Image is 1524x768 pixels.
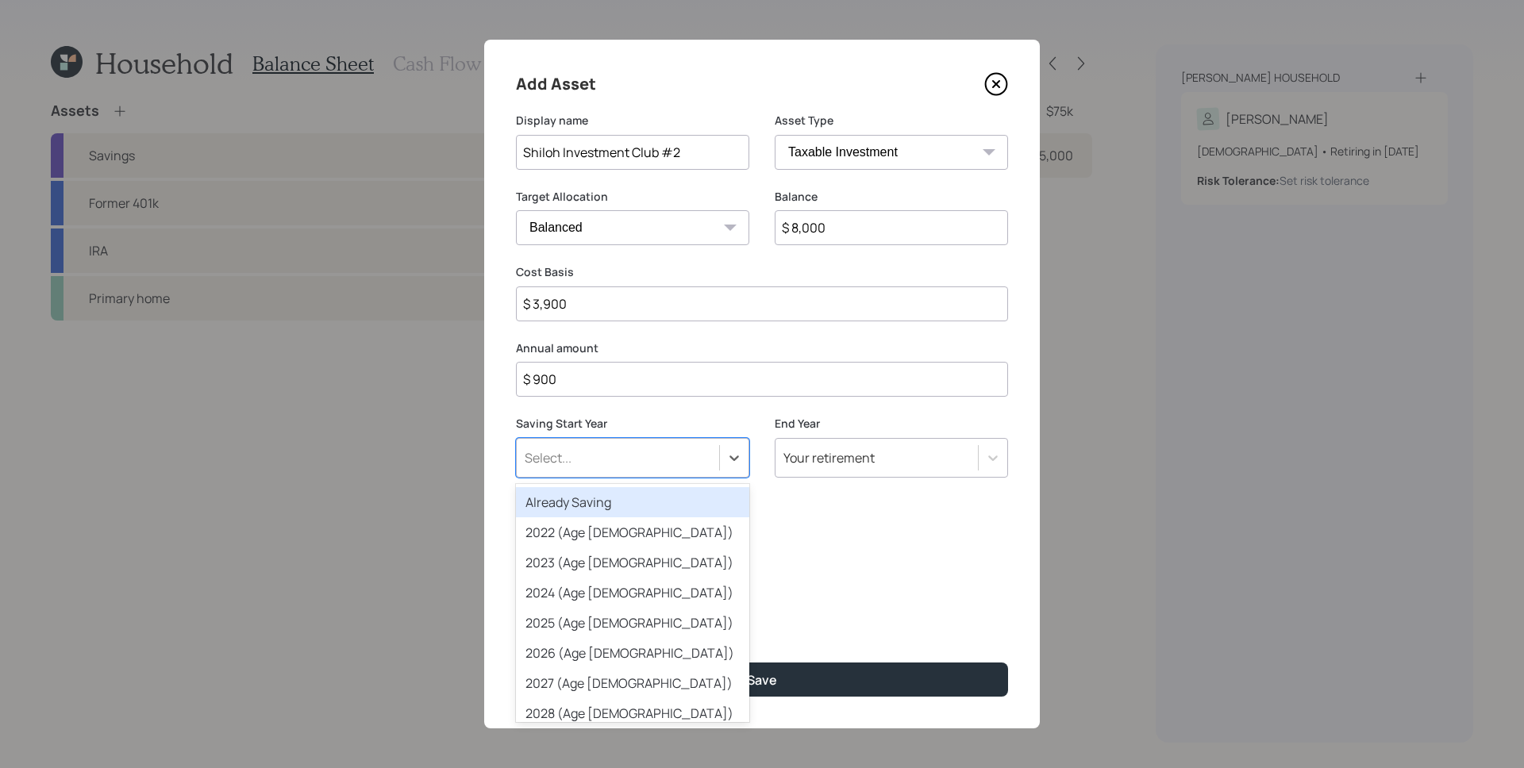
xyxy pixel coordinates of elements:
[775,416,1008,432] label: End Year
[775,113,1008,129] label: Asset Type
[516,189,749,205] label: Target Allocation
[516,487,749,517] div: Already Saving
[516,340,1008,356] label: Annual amount
[516,698,749,728] div: 2028 (Age [DEMOGRAPHIC_DATA])
[516,578,749,608] div: 2024 (Age [DEMOGRAPHIC_DATA])
[747,671,777,689] div: Save
[516,264,1008,280] label: Cost Basis
[516,71,596,97] h4: Add Asset
[783,449,875,467] div: Your retirement
[525,449,571,467] div: Select...
[516,416,749,432] label: Saving Start Year
[516,547,749,578] div: 2023 (Age [DEMOGRAPHIC_DATA])
[516,662,1008,697] button: Save
[516,668,749,698] div: 2027 (Age [DEMOGRAPHIC_DATA])
[516,517,749,547] div: 2022 (Age [DEMOGRAPHIC_DATA])
[775,189,1008,205] label: Balance
[516,113,749,129] label: Display name
[516,638,749,668] div: 2026 (Age [DEMOGRAPHIC_DATA])
[516,608,749,638] div: 2025 (Age [DEMOGRAPHIC_DATA])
